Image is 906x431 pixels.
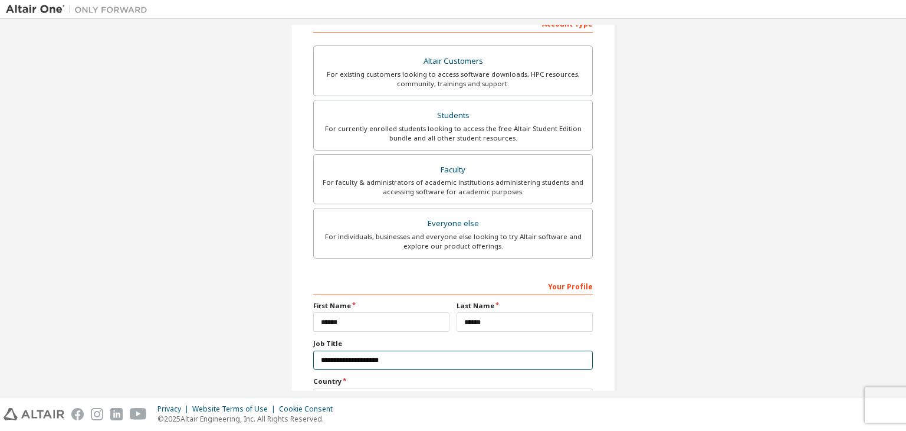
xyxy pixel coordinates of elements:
[321,178,585,197] div: For faculty & administrators of academic institutions administering students and accessing softwa...
[457,301,593,311] label: Last Name
[192,404,279,414] div: Website Terms of Use
[91,408,103,420] img: instagram.svg
[157,414,340,424] p: © 2025 Altair Engineering, Inc. All Rights Reserved.
[313,276,593,295] div: Your Profile
[321,124,585,143] div: For currently enrolled students looking to access the free Altair Student Edition bundle and all ...
[321,162,585,178] div: Faculty
[321,53,585,70] div: Altair Customers
[313,339,593,348] label: Job Title
[4,408,64,420] img: altair_logo.svg
[110,408,123,420] img: linkedin.svg
[321,232,585,251] div: For individuals, businesses and everyone else looking to try Altair software and explore our prod...
[321,70,585,89] div: For existing customers looking to access software downloads, HPC resources, community, trainings ...
[321,107,585,124] div: Students
[313,301,449,311] label: First Name
[157,404,192,414] div: Privacy
[279,404,340,414] div: Cookie Consent
[313,377,593,386] label: Country
[6,4,153,15] img: Altair One
[130,408,147,420] img: youtube.svg
[321,215,585,232] div: Everyone else
[71,408,84,420] img: facebook.svg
